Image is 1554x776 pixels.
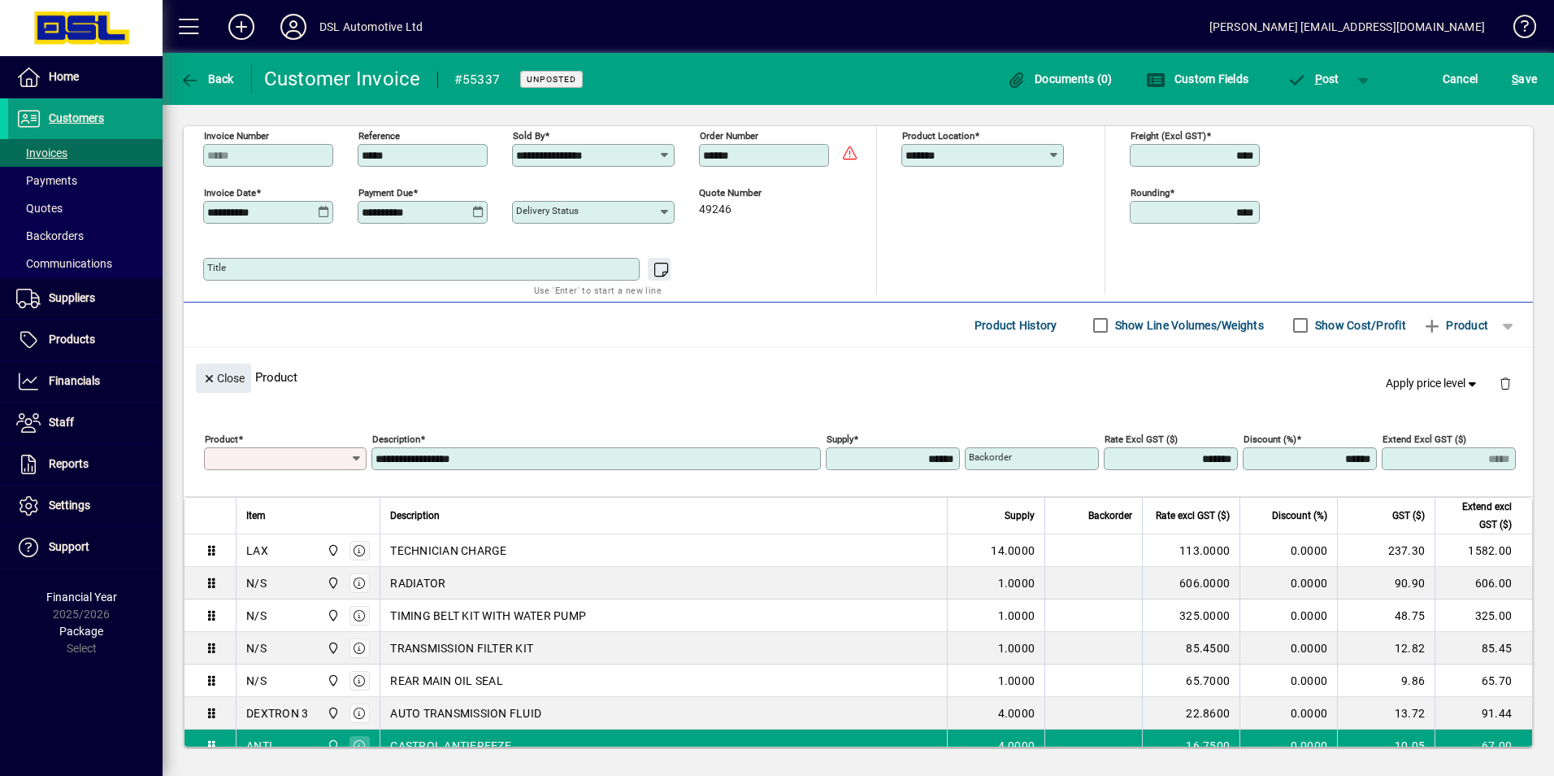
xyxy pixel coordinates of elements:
span: Back [180,72,234,85]
div: 325.0000 [1152,608,1230,624]
span: Central [323,574,341,592]
app-page-header-button: Delete [1486,376,1525,390]
td: 325.00 [1435,599,1532,632]
mat-label: Description [372,434,420,445]
td: 13.72 [1337,697,1435,730]
span: 14.0000 [991,543,1035,559]
span: Financial Year [46,591,117,604]
span: 49246 [699,203,731,216]
span: Suppliers [49,291,95,304]
span: Supply [1005,507,1035,525]
mat-label: Payment due [358,187,413,198]
span: 1.0000 [998,673,1035,689]
a: Backorders [8,222,163,250]
app-page-header-button: Back [163,64,252,94]
div: 113.0000 [1152,543,1230,559]
span: Backorders [16,229,84,242]
span: TRANSMISSION FILTER KIT [390,640,533,656]
label: Show Line Volumes/Weights [1112,317,1264,334]
a: Knowledge Base [1501,3,1534,56]
div: LAX [246,543,268,559]
span: 4.0000 [998,738,1035,754]
span: Payments [16,174,77,187]
div: N/S [246,673,267,689]
a: Quotes [8,194,163,222]
button: Profile [267,12,319,41]
button: Product [1414,311,1496,340]
span: Central [323,737,341,755]
span: GST ($) [1392,507,1425,525]
mat-label: Invoice date [204,187,256,198]
button: Close [196,364,251,393]
span: Cancel [1443,66,1478,92]
a: Settings [8,486,163,526]
div: 85.4500 [1152,640,1230,656]
td: 48.75 [1337,599,1435,632]
mat-label: Sold by [513,130,545,142]
td: 85.45 [1435,632,1532,665]
mat-label: Extend excl GST ($) [1383,434,1466,445]
span: Product [1422,312,1488,338]
button: Delete [1486,364,1525,403]
a: Financials [8,361,163,402]
td: 0.0000 [1239,534,1337,567]
span: Financials [49,374,100,387]
span: Item [246,507,266,525]
div: DEXTRON 3 [246,705,308,722]
span: Documents (0) [1007,72,1113,85]
span: AUTO TRANSMISSION FLUID [390,705,541,722]
a: Reports [8,444,163,485]
span: Customers [49,111,104,124]
div: 65.7000 [1152,673,1230,689]
span: Staff [49,416,74,429]
td: 9.86 [1337,665,1435,697]
span: Product History [975,312,1057,338]
div: 606.0000 [1152,575,1230,591]
a: Payments [8,167,163,194]
mat-label: Rate excl GST ($) [1105,434,1178,445]
label: Show Cost/Profit [1312,317,1406,334]
div: 22.8600 [1152,705,1230,722]
span: ost [1287,72,1339,85]
a: Staff [8,403,163,443]
a: Home [8,57,163,98]
button: Save [1508,64,1541,94]
span: Quotes [16,202,63,215]
td: 0.0000 [1239,730,1337,762]
span: REAR MAIN OIL SEAL [390,673,503,689]
span: Description [390,507,440,525]
span: Central [323,607,341,625]
mat-label: Invoice number [204,130,269,142]
a: Communications [8,250,163,277]
mat-label: Product [205,434,238,445]
div: N/S [246,575,267,591]
span: Central [323,704,341,722]
td: 65.70 [1435,665,1532,697]
mat-hint: Use 'Enter' to start a new line [534,281,662,299]
mat-label: Backorder [969,451,1012,463]
span: Extend excl GST ($) [1445,498,1512,534]
span: 1.0000 [998,575,1035,591]
span: Close [202,365,245,392]
span: TIMING BELT KIT WITH WATER PUMP [390,608,586,624]
td: 91.44 [1435,697,1532,730]
span: 1.0000 [998,640,1035,656]
div: #55337 [454,67,501,93]
td: 0.0000 [1239,665,1337,697]
span: Central [323,639,341,657]
button: Product History [968,311,1064,340]
button: Cancel [1439,64,1482,94]
mat-label: Freight (excl GST) [1131,130,1206,142]
span: Support [49,540,89,553]
mat-label: Discount (%) [1244,434,1296,445]
a: Suppliers [8,278,163,319]
mat-label: Delivery status [516,205,579,216]
td: 67.00 [1435,730,1532,762]
div: N/S [246,640,267,656]
button: Custom Fields [1142,64,1252,94]
mat-label: Rounding [1131,187,1170,198]
div: Customer Invoice [264,66,421,92]
span: 4.0000 [998,705,1035,722]
button: Post [1278,64,1348,94]
td: 10.05 [1337,730,1435,762]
